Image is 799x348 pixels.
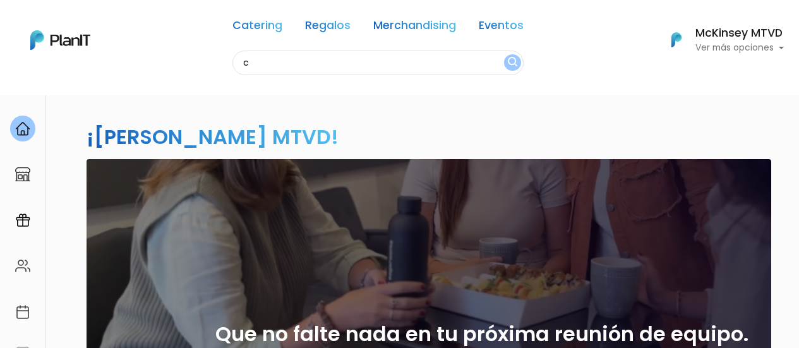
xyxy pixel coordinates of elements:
[15,213,30,228] img: campaigns-02234683943229c281be62815700db0a1741e53638e28bf9629b52c665b00959.svg
[15,304,30,320] img: calendar-87d922413cdce8b2cf7b7f5f62616a5cf9e4887200fb71536465627b3292af00.svg
[655,23,784,56] button: PlanIt Logo McKinsey MTVD Ver más opciones
[663,26,690,54] img: PlanIt Logo
[87,123,339,151] h2: ¡[PERSON_NAME] MTVD!
[695,28,784,39] h6: McKinsey MTVD
[15,121,30,136] img: home-e721727adea9d79c4d83392d1f703f7f8bce08238fde08b1acbfd93340b81755.svg
[232,20,282,35] a: Catering
[373,20,456,35] a: Merchandising
[508,57,517,69] img: search_button-432b6d5273f82d61273b3651a40e1bd1b912527efae98b1b7a1b2c0702e16a8d.svg
[15,258,30,273] img: people-662611757002400ad9ed0e3c099ab2801c6687ba6c219adb57efc949bc21e19d.svg
[695,44,784,52] p: Ver más opciones
[479,20,524,35] a: Eventos
[305,20,351,35] a: Regalos
[215,322,748,346] h2: Que no falte nada en tu próxima reunión de equipo.
[15,167,30,182] img: marketplace-4ceaa7011d94191e9ded77b95e3339b90024bf715f7c57f8cf31f2d8c509eaba.svg
[30,30,90,50] img: PlanIt Logo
